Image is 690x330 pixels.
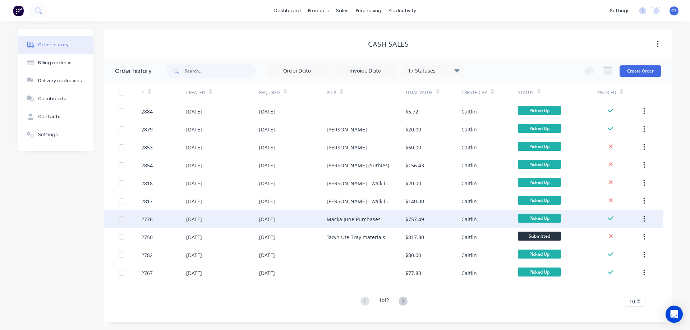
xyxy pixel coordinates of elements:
div: Delivery addresses [38,78,82,84]
div: [DATE] [259,215,275,223]
div: sales [332,5,352,16]
div: [DATE] [259,144,275,151]
div: # [141,83,186,102]
input: Invoice Date [335,66,396,76]
div: Collaborate [38,96,66,102]
div: [DATE] [186,197,202,205]
div: 2884 [141,108,153,115]
div: [DATE] [186,108,202,115]
div: [PERSON_NAME] [327,126,367,133]
span: Picked Up [518,250,561,259]
span: 10 [629,298,635,305]
div: Caitlin [461,233,477,241]
span: Picked Up [518,106,561,115]
div: Total Value [405,89,433,96]
a: dashboard [271,5,304,16]
div: Open Intercom Messenger [666,306,683,323]
img: Factory [13,5,24,16]
div: Required [259,89,280,96]
span: Picked Up [518,142,561,151]
div: Caitlin [461,197,477,205]
div: [DATE] [186,215,202,223]
div: Caitlin [461,162,477,169]
div: Cash Sales [368,40,409,48]
div: [DATE] [186,180,202,187]
div: [DATE] [259,197,275,205]
div: 2776 [141,215,153,223]
div: $5.72 [405,108,418,115]
div: [DATE] [259,233,275,241]
div: $757.49 [405,215,424,223]
div: $817.80 [405,233,424,241]
div: Caitlin [461,144,477,151]
div: $20.00 [405,180,421,187]
div: Created [186,83,259,102]
button: Create Order [620,65,661,77]
div: [DATE] [259,180,275,187]
div: [DATE] [259,269,275,277]
div: Contacts [38,113,60,120]
div: [PERSON_NAME] [327,144,367,151]
div: [PERSON_NAME] - walk in cash sale [327,180,391,187]
div: [PERSON_NAME] (Suthies) [327,162,389,169]
div: [DATE] [186,269,202,277]
div: settings [606,5,633,16]
div: PO # [327,83,405,102]
button: Contacts [18,108,93,126]
div: Created By [461,83,517,102]
span: Picked Up [518,124,561,133]
div: PO # [327,89,336,96]
div: $140.00 [405,197,424,205]
div: # [141,89,144,96]
div: products [304,5,332,16]
div: Created [186,89,205,96]
button: Delivery addresses [18,72,93,90]
button: Collaborate [18,90,93,108]
div: Taryn Ute Tray materials [327,233,385,241]
button: Order history [18,36,93,54]
div: Invoiced [597,89,616,96]
div: Caitlin [461,215,477,223]
div: Settings [38,131,58,138]
div: [DATE] [186,126,202,133]
div: Status [518,89,534,96]
span: Picked Up [518,268,561,276]
span: Picked Up [518,160,561,169]
div: Macka June Purchases [327,215,381,223]
span: Picked Up [518,214,561,223]
div: [DATE] [186,144,202,151]
div: Total Value [405,83,461,102]
div: Caitlin [461,251,477,259]
div: $60.00 [405,144,421,151]
div: Caitlin [461,108,477,115]
div: [DATE] [259,126,275,133]
div: Invoiced [597,83,641,102]
div: productivity [385,5,420,16]
span: CS [671,8,677,14]
div: [DATE] [186,251,202,259]
div: [DATE] [186,162,202,169]
div: $20.00 [405,126,421,133]
div: purchasing [352,5,385,16]
span: Picked Up [518,178,561,187]
div: $156.43 [405,162,424,169]
div: 2767 [141,269,153,277]
span: Submitted [518,232,561,241]
div: [PERSON_NAME] - walk in cash sale [327,197,391,205]
div: Status [518,83,597,102]
button: Settings [18,126,93,144]
div: 2879 [141,126,153,133]
div: Billing address [38,60,72,66]
div: 17 Statuses [404,67,464,75]
div: Caitlin [461,269,477,277]
div: 2782 [141,251,153,259]
div: [DATE] [259,251,275,259]
div: 2853 [141,144,153,151]
div: 2817 [141,197,153,205]
div: [DATE] [186,233,202,241]
div: 1 of 2 [379,296,389,307]
div: 2750 [141,233,153,241]
div: Caitlin [461,126,477,133]
button: Billing address [18,54,93,72]
div: [DATE] [259,108,275,115]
